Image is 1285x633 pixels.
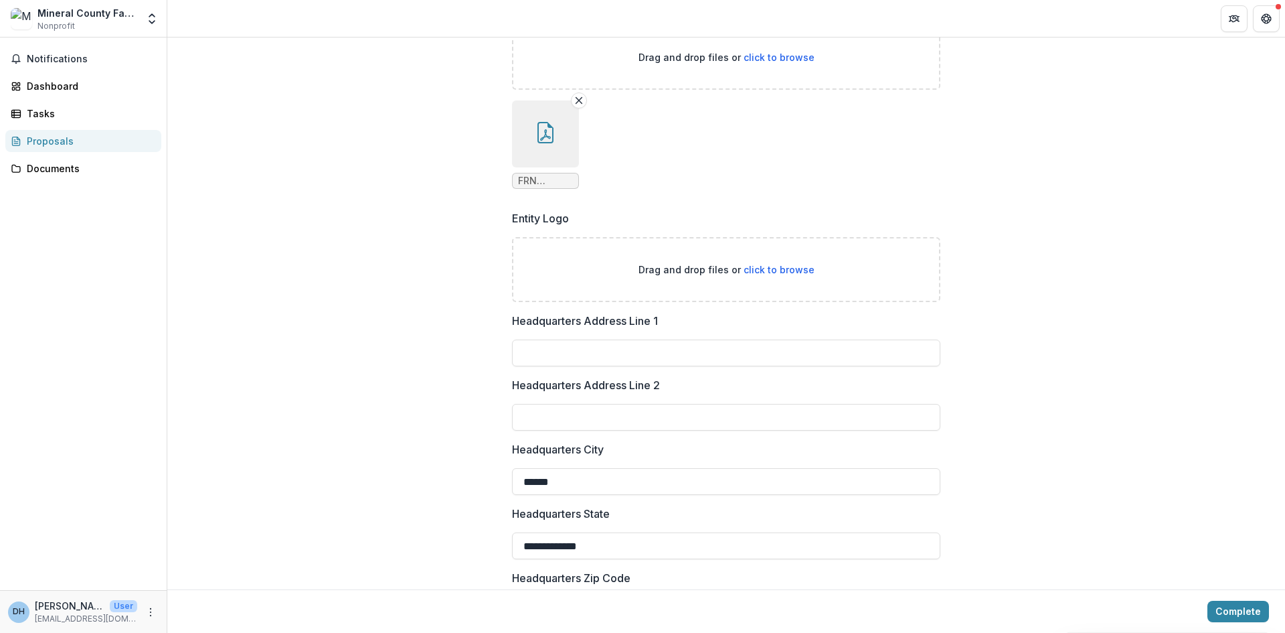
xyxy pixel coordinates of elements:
[11,8,32,29] img: Mineral County Family Resource Network Corp
[512,100,579,189] div: Remove FileFRN 501c3.pdf
[512,506,610,522] p: Headquarters State
[143,604,159,620] button: More
[27,161,151,175] div: Documents
[571,92,587,109] button: Remove File
[512,210,569,226] p: Entity Logo
[27,79,151,93] div: Dashboard
[5,75,161,97] a: Dashboard
[27,107,151,121] div: Tasks
[5,48,161,70] button: Notifications
[1207,601,1269,622] button: Complete
[5,157,161,180] a: Documents
[1221,5,1248,32] button: Partners
[512,570,630,586] p: Headquarters Zip Code
[13,608,25,616] div: Dayla Harvey
[512,441,604,458] p: Headquarters City
[27,134,151,148] div: Proposals
[35,613,137,625] p: [EMAIL_ADDRESS][DOMAIN_NAME]
[744,264,815,275] span: click to browse
[143,5,161,32] button: Open entity switcher
[37,6,137,20] div: Mineral County Family Resource Network Corp
[5,102,161,125] a: Tasks
[744,52,815,63] span: click to browse
[35,599,104,613] p: [PERSON_NAME]
[638,50,815,64] p: Drag and drop files or
[512,377,660,393] p: Headquarters Address Line 2
[518,175,573,187] span: FRN 501c3.pdf
[5,130,161,152] a: Proposals
[638,263,815,277] p: Drag and drop files or
[27,54,156,65] span: Notifications
[512,313,658,329] p: Headquarters Address Line 1
[1253,5,1280,32] button: Get Help
[37,20,75,32] span: Nonprofit
[110,600,137,612] p: User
